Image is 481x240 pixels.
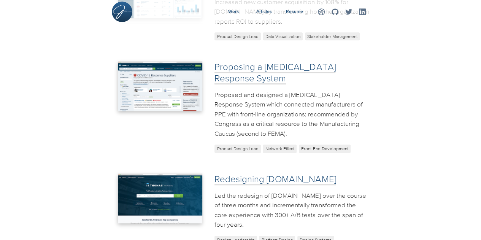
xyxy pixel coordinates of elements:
[214,145,261,153] span: Product Design Lead
[113,5,132,19] img: Site Logo
[305,32,360,40] span: Stakeholder Management
[214,174,336,185] a: Redesigning [DOMAIN_NAME]
[263,32,303,40] span: Data Visualization
[214,62,335,84] a: Proposing a [MEDICAL_DATA] Response System
[263,145,297,153] span: Network Effect
[256,9,272,14] span: Articles
[118,61,202,111] img: Proposing a COVID-19 Response System
[286,9,303,14] span: Resume
[118,173,202,223] img: Redesigning Thomasnet.com
[214,191,369,230] p: Led the redesign of [DOMAIN_NAME] over the course of three months and incrementally transformed t...
[299,145,351,153] span: Front-End Development
[214,32,261,40] span: Product Design Lead
[214,90,369,139] p: Proposed and designed a [MEDICAL_DATA] Response System which connected manufacturers of PPE with ...
[228,9,239,14] span: Work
